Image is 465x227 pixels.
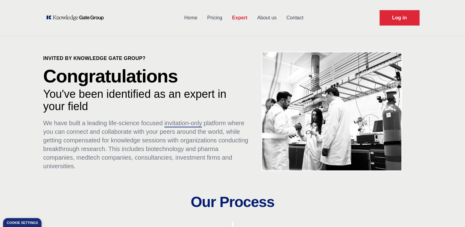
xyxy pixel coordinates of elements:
a: Request Demo [380,10,420,26]
a: Home [179,10,202,26]
p: We have built a leading life-science focused platform where you can connect and collaborate with ... [43,119,250,170]
a: Pricing [202,10,227,26]
div: Cookie settings [7,221,38,225]
img: KOL management, KEE, Therapy area experts [262,52,402,170]
a: Expert [227,10,252,26]
iframe: Chat Widget [434,197,465,227]
p: You've been identified as an expert in your field [43,88,250,113]
p: Invited by Knowledge Gate Group? [43,55,250,62]
p: Congratulations [43,67,250,86]
span: invitation-only [164,120,202,126]
a: About us [252,10,282,26]
a: Contact [282,10,308,26]
a: KOL Knowledge Platform: Talk to Key External Experts (KEE) [46,15,108,21]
